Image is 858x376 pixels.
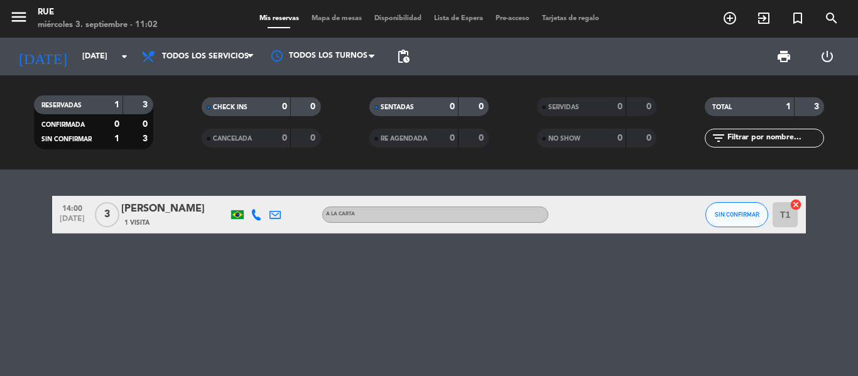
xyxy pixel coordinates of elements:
strong: 0 [450,134,455,142]
i: search [824,11,839,26]
button: SIN CONFIRMAR [705,202,768,227]
div: LOG OUT [805,38,849,75]
strong: 3 [814,102,822,111]
span: SIN CONFIRMAR [715,211,759,218]
span: CANCELADA [213,136,252,142]
strong: 3 [143,100,150,109]
span: 1 Visita [124,218,149,228]
strong: 0 [310,134,318,142]
span: A la carta [326,212,355,217]
input: Filtrar por nombre... [726,131,823,145]
strong: 0 [310,102,318,111]
strong: 0 [143,120,150,129]
strong: 0 [282,134,287,142]
span: CHECK INS [213,104,247,110]
span: CONFIRMADA [41,122,85,128]
span: TOTAL [712,104,732,110]
span: 3 [95,202,119,227]
i: add_circle_outline [722,11,737,26]
strong: 1 [114,100,119,109]
span: Disponibilidad [368,15,428,22]
span: Lista de Espera [428,15,489,22]
strong: 0 [479,102,486,111]
i: [DATE] [9,43,76,70]
i: exit_to_app [756,11,771,26]
span: Pre-acceso [489,15,536,22]
strong: 0 [646,134,654,142]
i: arrow_drop_down [117,49,132,64]
i: filter_list [711,131,726,146]
span: 14:00 [57,200,88,215]
span: Tarjetas de regalo [536,15,605,22]
div: [PERSON_NAME] [121,201,228,217]
span: pending_actions [396,49,411,64]
i: menu [9,8,28,26]
i: cancel [790,198,802,211]
strong: 0 [282,102,287,111]
i: power_settings_new [820,49,835,64]
span: SIN CONFIRMAR [41,136,92,142]
strong: 3 [143,134,150,143]
strong: 0 [646,102,654,111]
span: NO SHOW [548,136,580,142]
span: SERVIDAS [548,104,579,110]
div: miércoles 3. septiembre - 11:02 [38,19,158,31]
strong: 0 [617,102,622,111]
span: RE AGENDADA [381,136,427,142]
strong: 1 [786,102,791,111]
strong: 0 [450,102,455,111]
span: Todos los servicios [162,52,249,61]
strong: 0 [479,134,486,142]
span: RESERVADAS [41,102,82,109]
span: [DATE] [57,215,88,229]
span: Mis reservas [253,15,305,22]
strong: 0 [114,120,119,129]
button: menu [9,8,28,31]
span: print [776,49,791,64]
strong: 0 [617,134,622,142]
span: SENTADAS [381,104,414,110]
div: Rue [38,6,158,19]
span: Mapa de mesas [305,15,368,22]
strong: 1 [114,134,119,143]
i: turned_in_not [790,11,805,26]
